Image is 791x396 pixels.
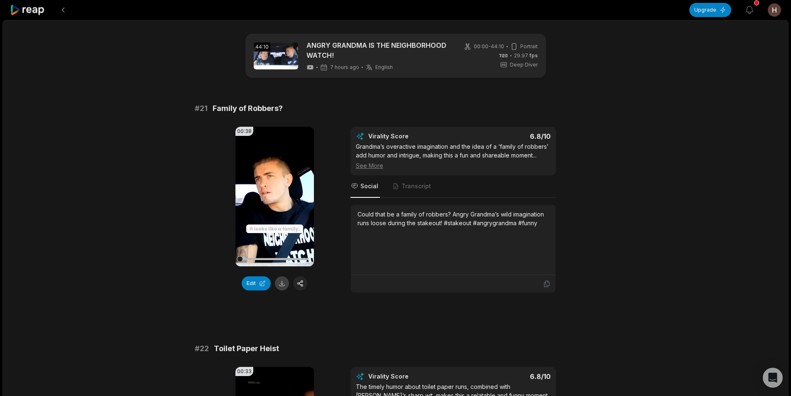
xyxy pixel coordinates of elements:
span: Deep Diver [510,61,538,69]
span: 00:00 - 44:10 [474,43,504,50]
video: Your browser does not support mp4 format. [235,127,314,266]
button: Edit [242,276,271,290]
div: Open Intercom Messenger [763,368,783,388]
span: 7 hours ago [330,64,359,71]
span: 29.97 [514,52,538,59]
span: Social [360,182,378,190]
span: # 21 [195,103,208,114]
span: English [375,64,393,71]
a: ANGRY GRANDMA IS THE NEIGHBORHOOD WATCH! [306,40,450,60]
div: Virality Score [368,132,458,140]
div: 6.8 /10 [461,132,551,140]
div: Grandma’s overactive imagination and the idea of a ‘family of robbers’ add humor and intrigue, ma... [356,142,551,170]
button: Upgrade [689,3,731,17]
div: Virality Score [368,372,458,381]
nav: Tabs [350,175,556,198]
span: Family of Robbers? [213,103,283,114]
div: 6.8 /10 [461,372,551,381]
div: Could that be a family of robbers? Angry Grandma’s wild imagination runs loose during the stakeou... [358,210,549,227]
span: # 22 [195,343,209,354]
span: Portrait [520,43,538,50]
div: See More [356,161,551,170]
span: fps [529,52,538,59]
span: Toilet Paper Heist [214,343,279,354]
span: Transcript [402,182,431,190]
